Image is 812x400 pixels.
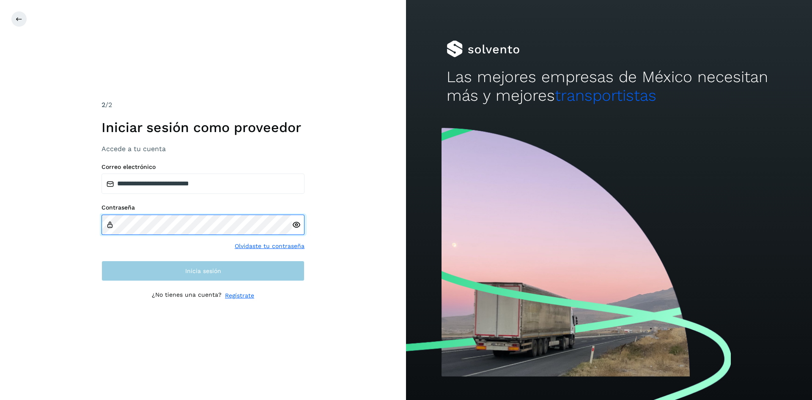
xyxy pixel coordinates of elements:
[101,101,105,109] span: 2
[555,86,656,105] span: transportistas
[101,204,304,211] label: Contraseña
[101,145,304,153] h3: Accede a tu cuenta
[101,261,304,281] button: Inicia sesión
[447,68,771,105] h2: Las mejores empresas de México necesitan más y mejores
[101,163,304,171] label: Correo electrónico
[152,291,222,300] p: ¿No tienes una cuenta?
[185,268,221,274] span: Inicia sesión
[235,242,304,251] a: Olvidaste tu contraseña
[101,119,304,135] h1: Iniciar sesión como proveedor
[225,291,254,300] a: Regístrate
[101,100,304,110] div: /2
